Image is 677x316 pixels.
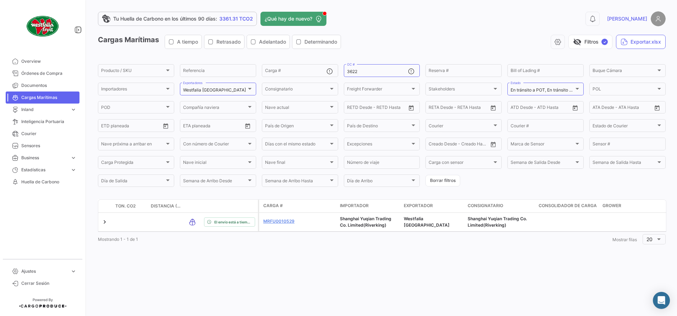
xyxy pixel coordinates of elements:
datatable-header-cell: Ton. CO2 [112,200,148,212]
span: ¿Qué hay de nuevo? [265,15,312,22]
button: Open calendar [488,102,499,113]
button: A tiempo [165,35,202,49]
span: [PERSON_NAME] [607,15,647,22]
button: Adelantado [247,35,290,49]
span: Sensores [21,143,77,149]
span: 3361.31 TCO2 [219,15,253,22]
datatable-header-cell: Póliza [302,200,319,212]
span: Producto / SKU [101,69,165,74]
datatable-header-cell: Consignatario [465,200,536,212]
span: Marca de Sensor [511,143,574,148]
mat-select-trigger: Westfalia [GEOGRAPHIC_DATA] [183,87,246,93]
span: Consignatario [468,203,503,209]
span: Consolidador de Carga [539,203,597,209]
span: Estadísticas [21,167,67,173]
a: Órdenes de Compra [6,67,79,79]
datatable-header-cell: Consolidador de Carga [536,200,600,212]
span: Courier [429,124,492,129]
input: ATD Hasta [538,106,566,111]
datatable-header-cell: Grower [600,200,664,212]
button: Borrar filtros [425,175,460,187]
a: Courier [6,128,79,140]
a: Overview [6,55,79,67]
input: Hasta [201,124,229,129]
button: Open calendar [570,102,580,113]
span: Carga Protegida [101,161,165,166]
a: Huella de Carbono [6,176,79,188]
span: Grower [602,203,621,209]
button: Open calendar [406,102,417,113]
span: Shanghai Yuqian Trading Co. Limited(Riverking) [468,216,527,228]
span: Con número de Courier [183,143,247,148]
button: Retrasado [204,35,244,49]
button: ¿Qué hay de nuevo? [260,12,326,26]
span: País de Origen [265,124,329,129]
span: Importador [340,203,369,209]
span: A tiempo [177,38,198,45]
a: Cargas Marítimas [6,92,79,104]
span: Determinando [304,38,337,45]
datatable-header-cell: Modo de Transporte [183,203,201,209]
input: Creado Hasta [460,143,488,148]
input: Desde [101,124,114,129]
input: Creado Desde [429,143,455,148]
span: Tu Huella de Carbono en los últimos 90 días: [113,15,217,22]
span: Nave final [265,161,329,166]
span: Huella de Carbono [21,179,77,185]
span: Semana de Arribo Hasta [265,179,329,184]
span: Importadores [101,88,165,93]
span: Día de Salida [101,179,165,184]
span: País de Destino [347,124,411,129]
span: Ajustes [21,268,67,275]
span: Shanghai Yuqian Trading Co. Limited(Riverking) [340,216,391,228]
button: Open calendar [488,139,499,150]
span: ✓ [601,39,608,45]
span: Órdenes de Compra [21,70,77,77]
span: 20 [646,236,653,242]
span: Días con el mismo estado [265,143,329,148]
a: Sensores [6,140,79,152]
span: Nave inicial [183,161,247,166]
span: Distancia (KM) [151,203,181,209]
span: expand_more [70,106,77,113]
button: Open calendar [160,121,171,131]
datatable-header-cell: Exportador [401,200,465,212]
span: Semana de Salida Desde [511,161,574,166]
span: Retrasado [216,38,241,45]
span: Consignatario [265,88,329,93]
span: Buque Cámara [593,69,656,74]
span: POL [593,88,656,93]
span: El envío está a tiempo. [214,219,252,225]
span: expand_more [70,167,77,173]
span: expand_more [70,155,77,161]
input: ATA Hasta [619,106,647,111]
span: Ton. CO2 [115,203,136,209]
datatable-header-cell: Carga # [259,200,302,212]
span: Westfalia Chile [404,216,450,228]
input: Hasta [365,106,393,111]
input: ATA Desde [593,106,614,111]
datatable-header-cell: Importador [337,200,401,212]
span: Nave actual [265,106,329,111]
span: Cargas Marítimas [21,94,77,101]
img: client-50.png [25,9,60,44]
span: Nave próxima a arribar en [101,143,165,148]
button: Determinando [292,35,341,49]
datatable-header-cell: Distancia (KM) [148,200,183,212]
a: Tu Huella de Carbono en los últimos 90 días:3361.31 TCO2 [98,12,257,26]
input: ATD Desde [511,106,533,111]
span: expand_more [70,268,77,275]
span: Carga # [263,203,283,209]
span: Documentos [21,82,77,89]
button: visibility_offFiltros✓ [568,35,612,49]
span: Excepciones [347,143,411,148]
span: Overview [21,58,77,65]
a: Expand/Collapse Row [101,218,108,226]
span: Carga con sensor [429,161,492,166]
span: Adelantado [259,38,286,45]
span: Semana de Salida Hasta [593,161,656,166]
span: Semana de Arribo Desde [183,179,247,184]
datatable-header-cell: Carga Protegida [319,200,337,212]
button: Open calendar [652,102,662,113]
span: Estado de Courier [593,124,656,129]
